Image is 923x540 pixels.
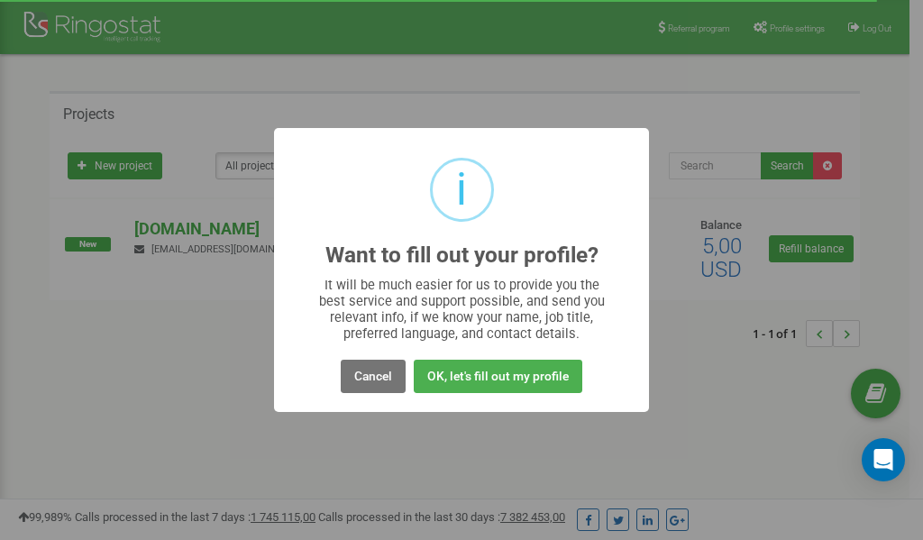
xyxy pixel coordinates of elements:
[862,438,905,481] div: Open Intercom Messenger
[310,277,614,342] div: It will be much easier for us to provide you the best service and support possible, and send you ...
[325,243,599,268] h2: Want to fill out your profile?
[456,160,467,219] div: i
[414,360,582,393] button: OK, let's fill out my profile
[341,360,406,393] button: Cancel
